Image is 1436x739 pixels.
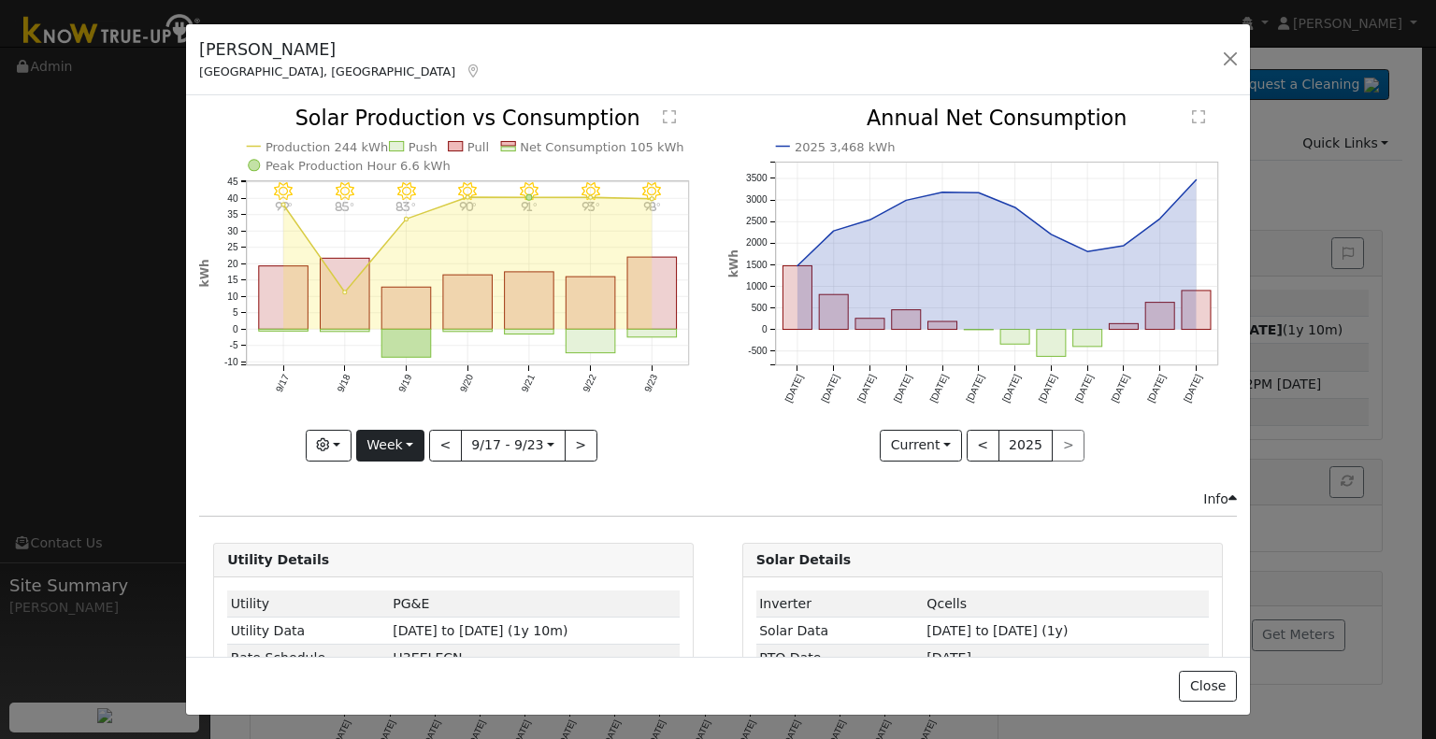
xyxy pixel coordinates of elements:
span: [DATE] [926,650,971,665]
text: Push [409,140,438,154]
button: < [967,430,999,462]
p: 99° [266,201,299,211]
text: 9/23 [642,373,659,394]
strong: Utility Details [227,552,329,567]
rect: onclick="" [627,330,677,337]
text: Solar Production vs Consumption [295,107,640,131]
text: -500 [748,346,768,356]
text: [DATE] [1109,373,1131,405]
circle: onclick="" [974,190,982,197]
text:  [664,110,677,125]
button: 2025 [998,430,1054,462]
text: 500 [751,303,767,313]
rect: onclick="" [891,310,920,330]
i: 9/19 - Clear [397,182,416,201]
a: Map [465,64,481,78]
circle: onclick="" [1084,249,1091,256]
span: [DATE] to [DATE] (1y 10m) [393,623,567,638]
div: Info [1203,490,1237,509]
span: [GEOGRAPHIC_DATA], [GEOGRAPHIC_DATA] [199,64,455,78]
circle: onclick="" [281,203,285,206]
span: P [393,650,462,665]
rect: onclick="" [321,259,370,330]
rect: onclick="" [567,330,616,353]
td: Inverter [756,590,924,618]
text:  [1192,110,1205,125]
text: [DATE] [783,373,805,405]
text: Net Consumption 105 kWh [521,140,684,154]
text: 5 [233,308,238,319]
text: [DATE] [1145,373,1168,405]
circle: onclick="" [526,195,532,201]
i: 9/20 - Clear [459,182,478,201]
rect: onclick="" [505,330,554,334]
text: 2500 [746,217,768,227]
text: 3500 [746,174,768,184]
button: Close [1179,671,1236,703]
circle: onclick="" [1156,215,1164,222]
rect: onclick="" [627,258,677,330]
text: [DATE] [1037,373,1059,405]
button: Current [880,430,962,462]
text: Production 244 kWh [266,140,388,154]
circle: onclick="" [902,197,910,205]
circle: onclick="" [1120,242,1127,249]
text: 15 [227,276,238,286]
rect: onclick="" [1182,291,1211,330]
p: 83° [390,201,423,211]
td: Solar Data [756,618,924,645]
circle: onclick="" [343,291,347,294]
rect: onclick="" [259,330,309,332]
text: kWh [727,250,740,278]
rect: onclick="" [819,295,848,330]
rect: onclick="" [443,330,493,332]
circle: onclick="" [1011,204,1018,211]
span: ID: 625, authorized: 10/16/24 [926,596,967,611]
text: 25 [227,243,238,253]
circle: onclick="" [405,218,409,221]
text: [DATE] [819,373,841,405]
rect: onclick="" [1037,330,1066,357]
button: Week [356,430,424,462]
rect: onclick="" [1109,324,1138,330]
circle: onclick="" [829,228,837,235]
text: 45 [227,177,238,187]
text: 9/18 [336,373,352,394]
text: Annual Net Consumption [867,107,1127,131]
strong: Solar Details [756,552,851,567]
rect: onclick="" [381,288,431,330]
span: [DATE] to [DATE] (1y) [926,623,1068,638]
button: 9/17 - 9/23 [461,430,566,462]
text: 30 [227,226,238,236]
rect: onclick="" [505,272,554,329]
text: [DATE] [855,373,878,405]
text: 9/20 [458,373,475,394]
text: 1500 [746,260,768,270]
circle: onclick="" [651,197,654,201]
td: PTO Date [756,645,924,672]
rect: onclick="" [443,276,493,330]
circle: onclick="" [466,195,469,199]
text: 35 [227,210,238,220]
circle: onclick="" [793,263,800,270]
circle: onclick="" [939,189,946,196]
text: [DATE] [1000,373,1023,405]
rect: onclick="" [259,266,309,330]
button: > [565,430,597,462]
i: 9/22 - Clear [582,182,600,201]
rect: onclick="" [1072,330,1101,347]
p: 98° [636,201,668,211]
text: 20 [227,259,238,269]
circle: onclick="" [1192,177,1199,184]
button: < [429,430,462,462]
span: ID: 13845442, authorized: 03/13/24 [393,596,429,611]
rect: onclick="" [783,266,811,330]
text: Peak Production Hour 6.6 kWh [266,159,451,173]
i: 9/18 - Clear [336,182,354,201]
td: Utility Data [227,618,390,645]
text: 9/19 [396,373,413,394]
text: 9/17 [274,373,291,394]
rect: onclick="" [1145,303,1174,330]
text: 0 [761,324,767,334]
text: [DATE] [1073,373,1096,405]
